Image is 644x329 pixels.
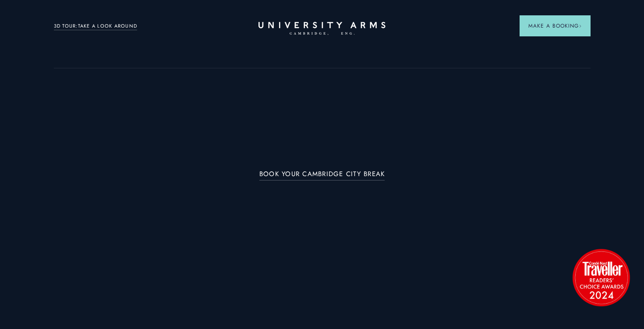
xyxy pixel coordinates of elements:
span: Make a Booking [528,22,582,30]
img: image-2524eff8f0c5d55edbf694693304c4387916dea5-1501x1501-png [568,244,634,310]
a: 3D TOUR:TAKE A LOOK AROUND [54,22,138,30]
img: Arrow icon [579,25,582,28]
button: Make a BookingArrow icon [520,15,591,36]
a: Home [258,22,386,35]
a: BOOK YOUR CAMBRIDGE CITY BREAK [259,170,385,180]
